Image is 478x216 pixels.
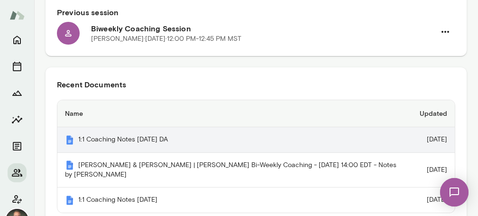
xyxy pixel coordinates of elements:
[57,127,412,153] th: 1:1 Coaching Notes [DATE] DA
[8,137,27,156] button: Documents
[57,153,412,188] th: [PERSON_NAME] & [PERSON_NAME] | [PERSON_NAME] Bi-Weekly Coaching - [DATE] 14:00 EDT - Notes by [P...
[8,57,27,76] button: Sessions
[8,110,27,129] button: Insights
[412,153,455,188] td: [DATE]
[65,135,74,145] img: Mento
[8,84,27,103] button: Growth Plan
[8,30,27,49] button: Home
[65,160,74,170] img: Mento
[9,6,25,24] img: Mento
[8,190,27,209] button: Client app
[8,163,27,182] button: Members
[412,127,455,153] td: [DATE]
[91,34,241,44] p: [PERSON_NAME] · [DATE] · 12:00 PM-12:45 PM MST
[65,196,74,205] img: Mento
[412,188,455,213] td: [DATE]
[91,23,435,34] h6: Biweekly Coaching Session
[412,100,455,127] th: Updated
[57,7,455,18] h6: Previous session
[57,188,412,213] th: 1:1 Coaching Notes [DATE]
[57,79,455,90] h6: Recent Documents
[57,100,412,127] th: Name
